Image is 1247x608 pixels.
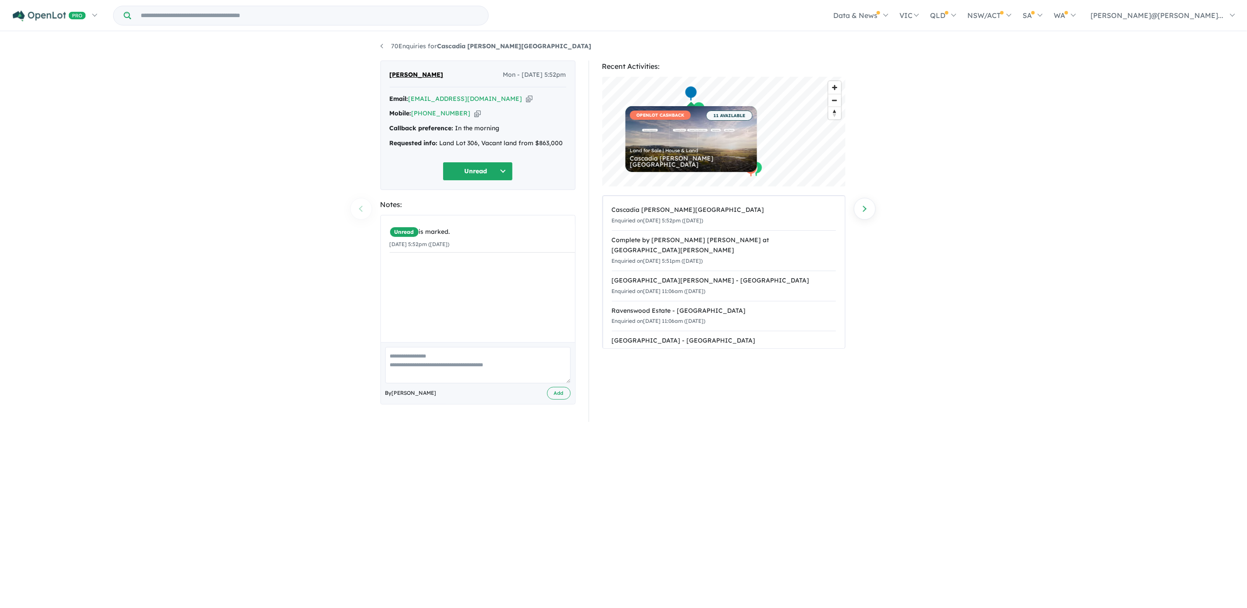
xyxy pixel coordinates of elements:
[612,271,836,301] a: [GEOGRAPHIC_DATA][PERSON_NAME] - [GEOGRAPHIC_DATA]Enquiried on[DATE] 11:06am ([DATE])
[602,61,846,72] div: Recent Activities:
[612,306,836,316] div: Ravenswood Estate - [GEOGRAPHIC_DATA]
[630,148,753,153] div: Land for Sale | House & Land
[612,301,836,332] a: Ravenswood Estate - [GEOGRAPHIC_DATA]Enquiried on[DATE] 11:06am ([DATE])
[625,106,757,172] a: OPENLOT CASHBACK 11 AVAILABLE Land for Sale | House & Land Cascadia [PERSON_NAME][GEOGRAPHIC_DATA]
[409,95,522,103] a: [EMAIL_ADDRESS][DOMAIN_NAME]
[612,348,706,354] small: Enquiried on [DATE] 11:05am ([DATE])
[547,387,571,400] button: Add
[390,70,444,80] span: [PERSON_NAME]
[612,230,836,271] a: Complete by [PERSON_NAME] [PERSON_NAME] at [GEOGRAPHIC_DATA][PERSON_NAME]Enquiried on[DATE] 5:51p...
[412,109,471,117] a: [PHONE_NUMBER]
[390,95,409,103] strong: Email:
[380,41,867,52] nav: breadcrumb
[828,81,841,94] button: Zoom in
[612,288,706,294] small: Enquiried on [DATE] 11:06am ([DATE])
[630,111,691,120] span: OPENLOT CASHBACK
[612,200,836,231] a: Cascadia [PERSON_NAME][GEOGRAPHIC_DATA]Enquiried on[DATE] 5:52pm ([DATE])
[390,139,438,147] strong: Requested info:
[612,235,836,256] div: Complete by [PERSON_NAME] [PERSON_NAME] at [GEOGRAPHIC_DATA][PERSON_NAME]
[474,109,481,118] button: Copy
[744,161,757,178] div: Map marker
[612,217,703,224] small: Enquiried on [DATE] 5:52pm ([DATE])
[390,138,566,149] div: Land Lot 306, Vacant land from $863,000
[602,77,846,186] canvas: Map
[612,258,703,264] small: Enquiried on [DATE] 5:51pm ([DATE])
[526,94,533,104] button: Copy
[706,111,753,121] span: 11 AVAILABLE
[443,162,513,181] button: Unread
[380,42,592,50] a: 70Enquiries forCascadia [PERSON_NAME][GEOGRAPHIC_DATA]
[630,155,753,168] div: Cascadia [PERSON_NAME][GEOGRAPHIC_DATA]
[612,331,836,361] a: [GEOGRAPHIC_DATA] - [GEOGRAPHIC_DATA]Enquiried on[DATE] 11:05am ([DATE])
[133,6,487,25] input: Try estate name, suburb, builder or developer
[828,107,841,119] button: Reset bearing to north
[13,11,86,21] img: Openlot PRO Logo White
[612,318,706,324] small: Enquiried on [DATE] 11:06am ([DATE])
[612,336,836,346] div: [GEOGRAPHIC_DATA] - [GEOGRAPHIC_DATA]
[390,227,576,237] div: is marked.
[1091,11,1224,20] span: [PERSON_NAME]@[PERSON_NAME]...
[390,123,566,134] div: In the morning
[390,241,450,247] small: [DATE] 5:52pm ([DATE])
[390,227,419,237] span: Unread
[390,109,412,117] strong: Mobile:
[612,205,836,215] div: Cascadia [PERSON_NAME][GEOGRAPHIC_DATA]
[437,42,592,50] strong: Cascadia [PERSON_NAME][GEOGRAPHIC_DATA]
[380,199,576,211] div: Notes:
[390,124,454,132] strong: Callback preference:
[692,101,705,118] div: Map marker
[612,275,836,286] div: [GEOGRAPHIC_DATA][PERSON_NAME] - [GEOGRAPHIC_DATA]
[503,70,566,80] span: Mon - [DATE] 5:52pm
[385,389,437,397] span: By [PERSON_NAME]
[750,161,763,177] div: Map marker
[684,86,697,102] div: Map marker
[828,94,841,107] button: Zoom out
